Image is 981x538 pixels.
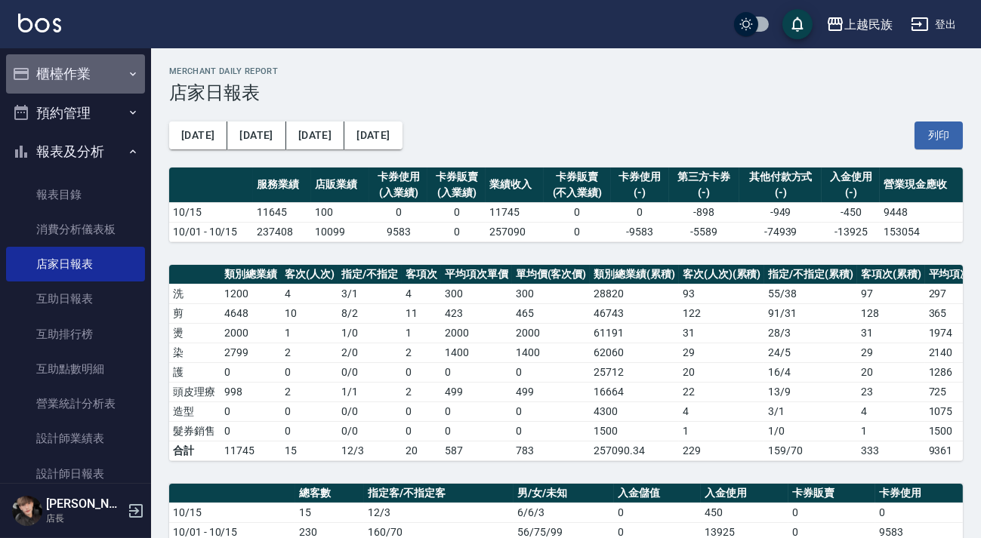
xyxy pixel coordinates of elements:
td: 24 / 5 [764,343,857,362]
div: (-) [743,185,819,201]
a: 互助日報表 [6,281,145,316]
img: Person [12,496,42,526]
td: 0 [512,362,591,382]
th: 業績收入 [486,168,544,203]
td: 1200 [221,284,281,303]
td: -450 [822,202,880,222]
th: 單均價(客次價) [512,265,591,284]
button: save [782,9,813,39]
td: 4300 [590,401,679,421]
th: 客項次(累積) [857,265,925,284]
td: 1500 [590,421,679,441]
td: 0 [427,202,486,222]
a: 店家日報表 [6,247,145,281]
td: 10099 [311,222,369,241]
td: -5589 [669,222,739,241]
td: 450 [701,503,788,522]
td: -898 [669,202,739,222]
a: 營業統計分析表 [6,386,145,421]
img: Logo [18,14,61,32]
a: 互助排行榜 [6,317,145,352]
td: -9583 [611,222,669,241]
td: 合計 [169,441,221,460]
td: 0 [369,202,427,222]
td: 11745 [486,202,544,222]
td: 燙 [169,323,221,343]
td: 2 / 0 [338,343,402,362]
td: 128 [857,303,925,323]
td: 237408 [253,222,311,241]
td: 122 [679,303,765,323]
td: 0 [441,421,512,441]
button: 櫃檯作業 [6,54,145,94]
td: 1400 [512,343,591,362]
td: 300 [441,284,512,303]
td: 0 [281,401,338,421]
td: 91 / 31 [764,303,857,323]
h3: 店家日報表 [169,82,963,103]
td: 0 [221,401,281,421]
td: 0 [544,202,611,222]
td: 9448 [880,202,963,222]
th: 入金儲值 [614,484,702,503]
button: [DATE] [227,121,285,149]
td: 499 [512,382,591,401]
button: [DATE] [286,121,344,149]
td: 0 [875,503,963,522]
td: 3 / 1 [764,401,857,421]
button: [DATE] [344,121,402,149]
td: 10/01 - 10/15 [169,222,253,241]
td: 11745 [221,441,281,460]
td: 2799 [221,343,281,362]
td: 0 [544,222,611,241]
td: 12/3 [338,441,402,460]
td: 61191 [590,323,679,343]
td: 333 [857,441,925,460]
td: 587 [441,441,512,460]
td: 頭皮理療 [169,382,221,401]
td: 1400 [441,343,512,362]
th: 類別總業績(累積) [590,265,679,284]
td: 100 [311,202,369,222]
td: 1 [402,323,441,343]
td: 剪 [169,303,221,323]
td: 6/6/3 [514,503,614,522]
div: (-) [825,185,876,201]
td: 16 / 4 [764,362,857,382]
td: -13925 [822,222,880,241]
td: 0 [512,421,591,441]
td: -949 [739,202,822,222]
td: 洗 [169,284,221,303]
td: 1 [857,421,925,441]
td: 998 [221,382,281,401]
td: 22 [679,382,765,401]
td: 0 [281,362,338,382]
td: 29 [679,343,765,362]
td: 28 / 3 [764,323,857,343]
td: 423 [441,303,512,323]
td: 1 [679,421,765,441]
td: 10/15 [169,503,295,522]
button: 報表及分析 [6,132,145,171]
div: 卡券販賣 [431,169,482,185]
td: 4648 [221,303,281,323]
td: 1 / 0 [764,421,857,441]
div: 上越民族 [844,15,893,34]
td: 1 / 0 [338,323,402,343]
td: 300 [512,284,591,303]
td: 髮券銷售 [169,421,221,441]
td: 11 [402,303,441,323]
td: 4 [857,401,925,421]
button: [DATE] [169,121,227,149]
td: 13 / 9 [764,382,857,401]
td: 8 / 2 [338,303,402,323]
td: 62060 [590,343,679,362]
th: 客次(人次)(累積) [679,265,765,284]
td: 2 [281,382,338,401]
div: (入業績) [373,185,424,201]
th: 客次(人次) [281,265,338,284]
td: -74939 [739,222,822,241]
h5: [PERSON_NAME] [46,496,123,512]
p: 店長 [46,512,123,525]
th: 指定客/不指定客 [364,484,514,503]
